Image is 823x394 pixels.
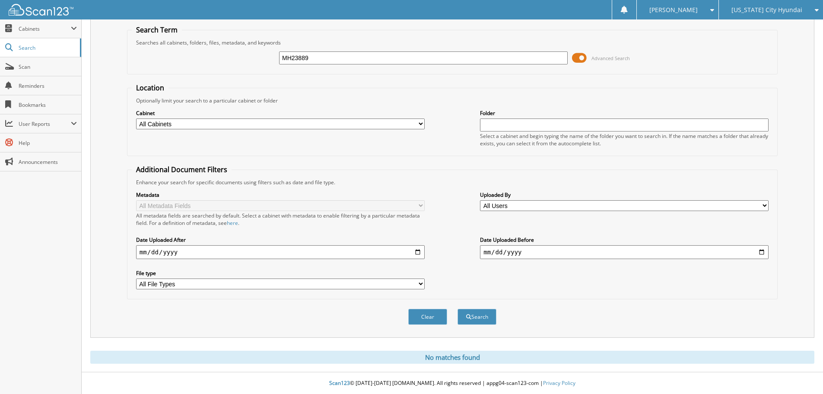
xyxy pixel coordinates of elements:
span: Reminders [19,82,77,90]
span: Scan [19,63,77,70]
div: No matches found [90,351,814,364]
span: Announcements [19,158,77,166]
label: Date Uploaded After [136,236,425,243]
div: © [DATE]-[DATE] [DOMAIN_NAME]. All rights reserved | appg04-scan123-com | [82,373,823,394]
div: Optionally limit your search to a particular cabinet or folder [132,97,773,104]
iframe: Chat Widget [780,352,823,394]
label: Uploaded By [480,191,769,199]
span: [PERSON_NAME] [649,7,698,13]
span: User Reports [19,120,71,128]
a: Privacy Policy [543,379,575,387]
span: Scan123 [329,379,350,387]
span: Search [19,44,76,51]
img: scan123-logo-white.svg [9,4,73,16]
button: Clear [408,309,447,325]
span: Cabinets [19,25,71,32]
div: Enhance your search for specific documents using filters such as date and file type. [132,179,773,186]
span: Advanced Search [591,55,630,61]
label: Metadata [136,191,425,199]
a: here [227,219,238,227]
div: All metadata fields are searched by default. Select a cabinet with metadata to enable filtering b... [136,212,425,227]
div: Searches all cabinets, folders, files, metadata, and keywords [132,39,773,46]
input: end [480,245,769,259]
div: Select a cabinet and begin typing the name of the folder you want to search in. If the name match... [480,132,769,147]
legend: Search Term [132,25,182,35]
span: [US_STATE] City Hyundai [731,7,802,13]
label: Folder [480,109,769,117]
label: File type [136,269,425,277]
legend: Additional Document Filters [132,165,232,174]
label: Date Uploaded Before [480,236,769,243]
label: Cabinet [136,109,425,117]
span: Help [19,139,77,147]
input: start [136,245,425,259]
button: Search [458,309,496,325]
legend: Location [132,83,168,93]
span: Bookmarks [19,101,77,109]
